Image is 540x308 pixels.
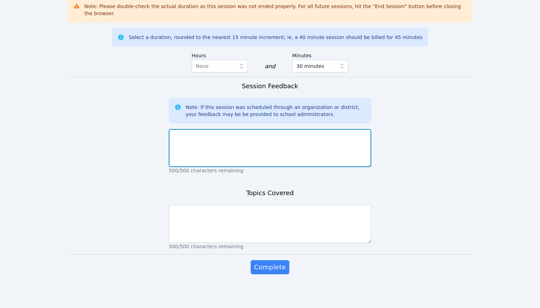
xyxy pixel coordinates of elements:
[254,262,286,272] span: Complete
[246,188,294,198] h3: Topics Covered
[192,60,248,72] button: None
[251,260,289,274] button: Complete
[169,167,371,174] p: 500/500 characters remaining
[292,60,348,72] button: 30 minutes
[129,34,422,41] div: Select a duration, rounded to the nearest 15 minute increment; ie, a 40 minute session should be ...
[265,62,275,71] div: and
[196,63,209,69] span: None
[169,243,371,250] p: 500/500 characters remaining
[192,49,248,60] label: Hours
[242,81,298,91] h3: Session Feedback
[292,49,348,60] label: Minutes
[296,62,324,70] span: 30 minutes
[84,3,467,17] div: Note: Please double-check the actual duration as this session was not ended properly. For all fut...
[186,104,366,118] div: Note: If this session was scheduled through an organization or district, your feedback may be be ...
